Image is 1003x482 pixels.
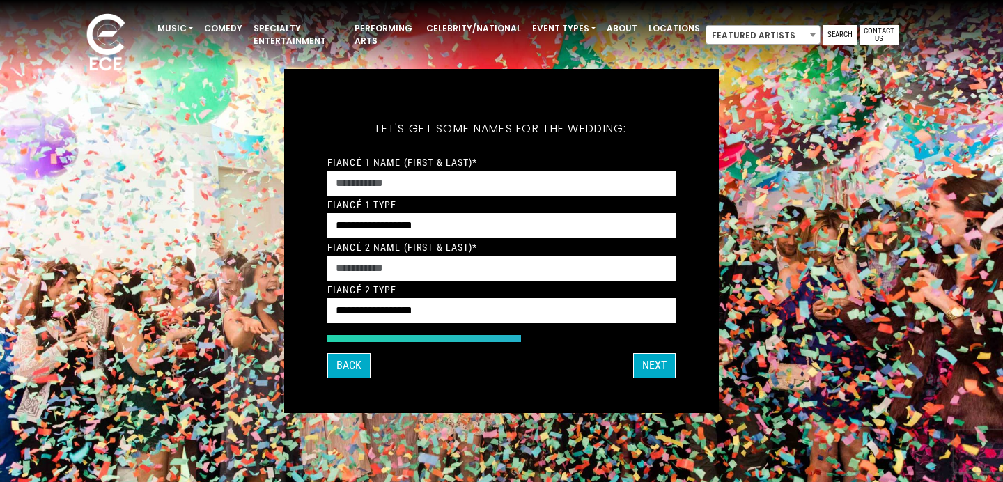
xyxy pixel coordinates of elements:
a: Contact Us [860,25,899,45]
a: Event Types [527,17,601,40]
label: Fiancé 1 Name (First & Last)* [327,156,477,169]
a: Music [152,17,199,40]
span: Featured Artists [706,25,821,45]
span: Featured Artists [706,26,820,45]
a: Specialty Entertainment [248,17,349,53]
h5: Let's get some names for the wedding: [327,104,676,154]
label: Fiancé 1 Type [327,199,397,211]
a: Celebrity/National [421,17,527,40]
button: Next [633,353,676,378]
label: Fiancé 2 Name (First & Last)* [327,241,477,254]
label: Fiancé 2 Type [327,283,397,296]
a: Locations [643,17,706,40]
img: ece_new_logo_whitev2-1.png [71,10,141,77]
a: Comedy [199,17,248,40]
a: About [601,17,643,40]
a: Performing Arts [349,17,421,53]
button: Back [327,353,371,378]
a: Search [823,25,857,45]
